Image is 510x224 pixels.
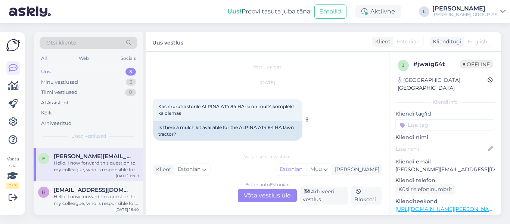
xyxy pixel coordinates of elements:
[395,99,495,105] div: Kliendi info
[238,189,297,202] div: Võta vestlus üle
[395,184,455,194] div: Küsi telefoninumbrit
[396,145,486,153] input: Lisa nimi
[41,79,78,86] div: Minu vestlused
[153,166,171,174] div: Klient
[6,182,19,189] div: 2 / 3
[54,160,139,173] div: Hello, I now forward this question to my colleague, who is responsible for this. The reply will b...
[419,6,429,17] div: L
[227,8,242,15] b: Uus!
[42,156,45,161] span: e
[395,206,498,212] a: [URL][DOMAIN_NAME][PERSON_NAME]
[351,187,382,205] div: Blokeeri
[77,53,90,63] div: Web
[153,121,302,141] div: Is there a mulch kit available for the ALPINA AT4 84 HA lawn tractor?
[227,7,311,16] div: Proovi tasuta juba täna:
[395,134,495,141] p: Kliendi nimi
[6,156,19,189] div: Vaata siia
[432,6,506,18] a: [PERSON_NAME][PERSON_NAME] GROUP AS
[395,158,495,166] p: Kliendi email
[54,187,131,193] span: helbearmulik@gmail.com
[42,189,46,195] span: h
[6,38,20,52] img: Askly Logo
[153,153,382,160] div: Valige keel ja vastake
[432,6,497,12] div: [PERSON_NAME]
[398,76,488,92] div: [GEOGRAPHIC_DATA], [GEOGRAPHIC_DATA]
[41,99,69,107] div: AI Assistent
[460,60,493,68] span: Offline
[430,38,461,46] div: Klienditugi
[54,193,139,207] div: Hello, I now forward this question to my colleague, who is responsible for this. The reply will b...
[155,141,183,147] span: 19:08
[41,109,52,117] div: Kõik
[126,79,136,86] div: 3
[46,39,76,47] span: Otsi kliente
[178,165,200,174] span: Estonian
[41,120,72,127] div: Arhiveeritud
[468,38,487,46] span: English
[395,177,495,184] p: Kliendi telefon
[152,37,183,47] label: Uus vestlus
[125,68,136,76] div: 3
[372,38,391,46] div: Klient
[397,38,420,46] span: Estonian
[41,89,78,96] div: Tiimi vestlused
[300,187,348,205] div: Arhiveeri vestlus
[310,166,322,172] span: Muu
[153,64,382,70] div: Vestlus algas
[125,89,136,96] div: 0
[395,166,495,174] p: [PERSON_NAME][EMAIL_ADDRESS][DOMAIN_NAME]
[355,5,401,18] div: Aktiivne
[115,207,139,212] div: [DATE] 16:40
[119,53,137,63] div: Socials
[314,4,346,19] button: Emailid
[276,164,306,175] div: Estonian
[40,53,48,63] div: All
[332,166,379,174] div: [PERSON_NAME]
[395,119,495,131] input: Lisa tag
[153,79,382,86] div: [DATE]
[116,173,139,179] div: [DATE] 19:08
[395,110,495,118] p: Kliendi tag'id
[71,133,106,139] span: Uued vestlused
[54,153,131,160] span: ellar.ellik@mail.ee
[41,68,51,76] div: Uus
[395,197,495,205] p: Klienditeekond
[413,60,460,69] div: # jwaig64t
[245,181,290,188] div: Estonian to Estonian
[402,62,404,68] span: j
[432,12,497,18] div: [PERSON_NAME] GROUP AS
[158,104,295,116] span: Kas murutraktorile ALPINA AT4 84 HA-le on multšikomplekt ka olemas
